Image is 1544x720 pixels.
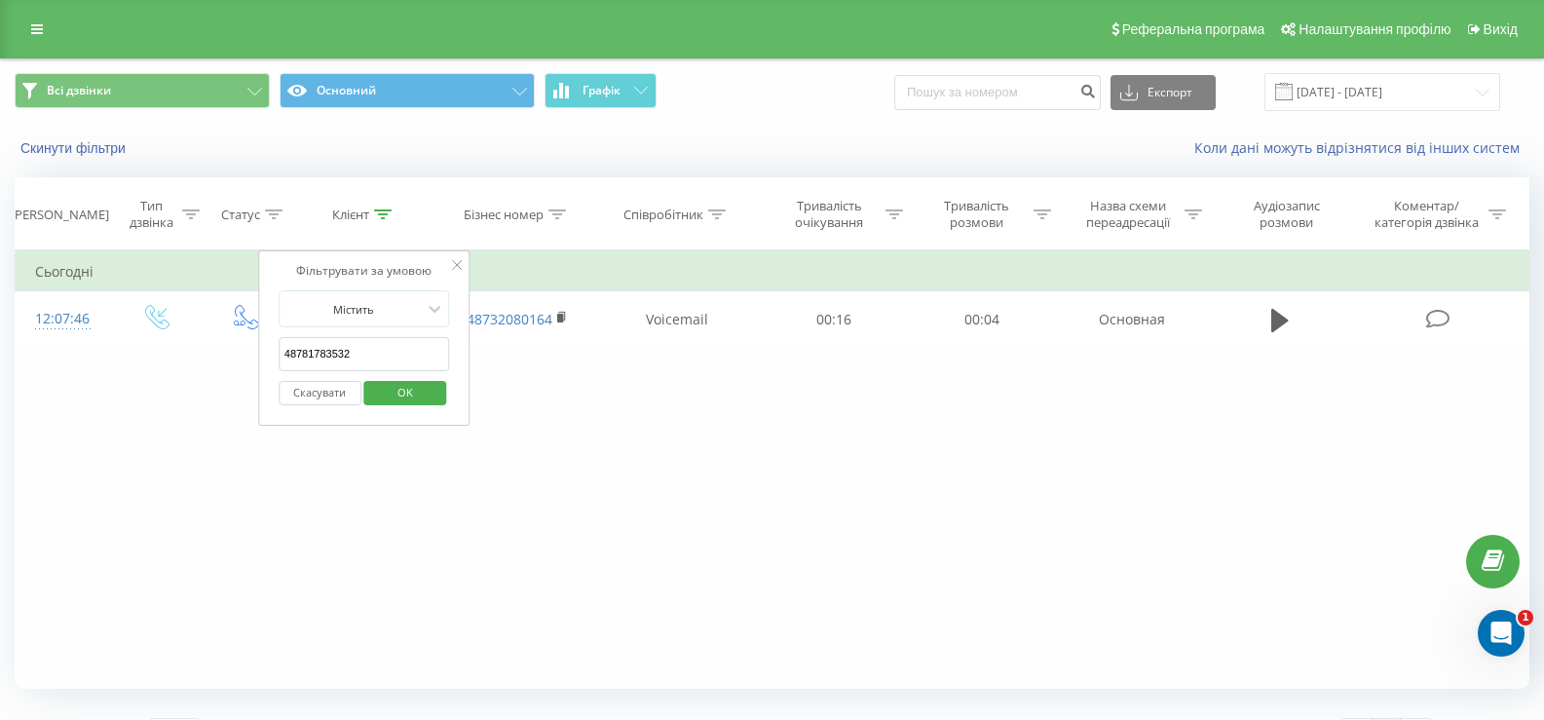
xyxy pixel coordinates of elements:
input: Пошук за номером [894,75,1101,110]
div: Коментар/категорія дзвінка [1370,198,1484,231]
span: Налаштування профілю [1299,21,1450,37]
button: OK [364,381,447,405]
div: Співробітник [623,207,703,223]
div: Статус [221,207,260,223]
button: Скинути фільтри [15,139,135,157]
div: Тип дзвінка [127,198,176,231]
span: OK [378,377,433,407]
td: Сьогодні [16,252,1529,291]
button: Скасувати [279,381,361,405]
div: Тривалість очікування [777,198,881,231]
button: Основний [280,73,535,108]
div: Фільтрувати за умовою [279,261,450,281]
div: [PERSON_NAME] [11,207,109,223]
td: Voicemail [594,291,760,348]
div: Аудіозапис розмови [1226,198,1346,231]
td: 00:16 [760,291,908,348]
div: Клієнт [332,207,369,223]
span: Графік [583,84,621,97]
td: Основная [1055,291,1209,348]
div: Бізнес номер [464,207,544,223]
iframe: Intercom live chat [1478,610,1525,657]
span: 1 [1518,610,1533,625]
div: Назва схеми переадресації [1075,198,1180,231]
span: Реферальна програма [1122,21,1265,37]
span: Всі дзвінки [47,83,111,98]
button: Всі дзвінки [15,73,270,108]
button: Експорт [1111,75,1216,110]
span: Вихід [1484,21,1518,37]
div: 12:07:46 [35,300,91,338]
input: Введіть значення [279,337,450,371]
button: Графік [545,73,657,108]
a: 48732080164 [467,310,552,328]
a: Коли дані можуть відрізнятися вiд інших систем [1194,138,1529,157]
td: 00:04 [908,291,1056,348]
div: Тривалість розмови [925,198,1029,231]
